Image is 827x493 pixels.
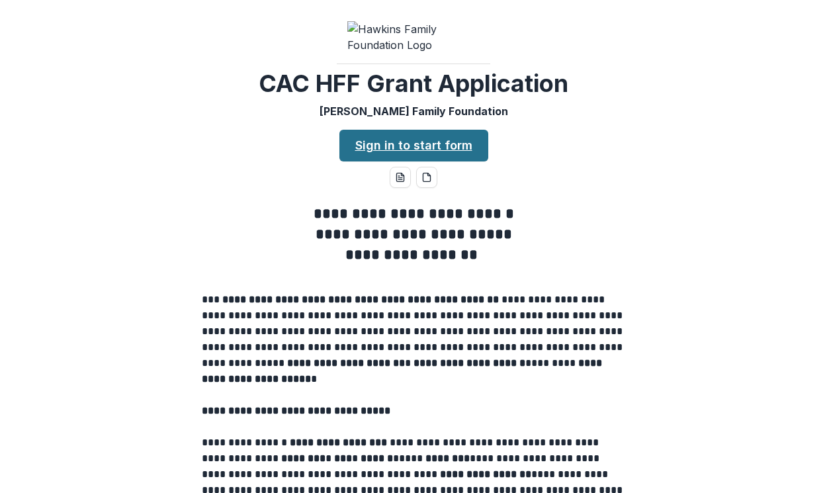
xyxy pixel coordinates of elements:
button: word-download [390,167,411,188]
h2: CAC HFF Grant Application [259,69,568,98]
img: Hawkins Family Foundation Logo [347,21,480,53]
button: pdf-download [416,167,437,188]
a: Sign in to start form [339,130,488,161]
p: [PERSON_NAME] Family Foundation [320,103,508,119]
